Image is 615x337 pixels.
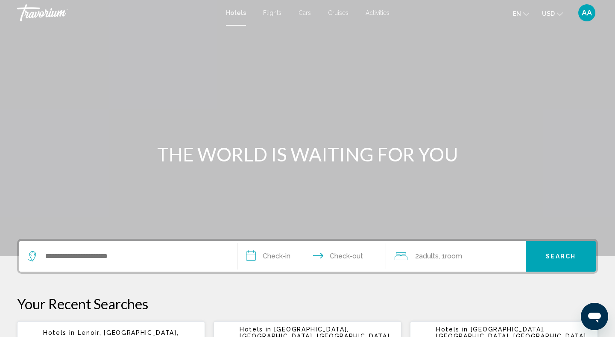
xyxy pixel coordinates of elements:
[328,9,348,16] a: Cruises
[582,9,592,17] span: AA
[299,9,311,16] a: Cars
[386,241,526,272] button: Travelers: 2 adults, 0 children
[17,295,598,312] p: Your Recent Searches
[542,10,555,17] span: USD
[263,9,281,16] a: Flights
[581,303,608,330] iframe: Button to launch messaging window
[415,250,439,262] span: 2
[147,143,468,165] h1: THE WORLD IS WAITING FOR YOU
[445,252,462,260] span: Room
[526,241,596,272] button: Search
[576,4,598,22] button: User Menu
[366,9,389,16] a: Activities
[17,4,217,21] a: Travorium
[237,241,386,272] button: Check in and out dates
[513,7,529,20] button: Change language
[513,10,521,17] span: en
[439,250,462,262] span: , 1
[240,326,272,333] span: Hotels in
[436,326,468,333] span: Hotels in
[43,329,75,336] span: Hotels in
[419,252,439,260] span: Adults
[546,253,576,260] span: Search
[226,9,246,16] a: Hotels
[19,241,596,272] div: Search widget
[542,7,563,20] button: Change currency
